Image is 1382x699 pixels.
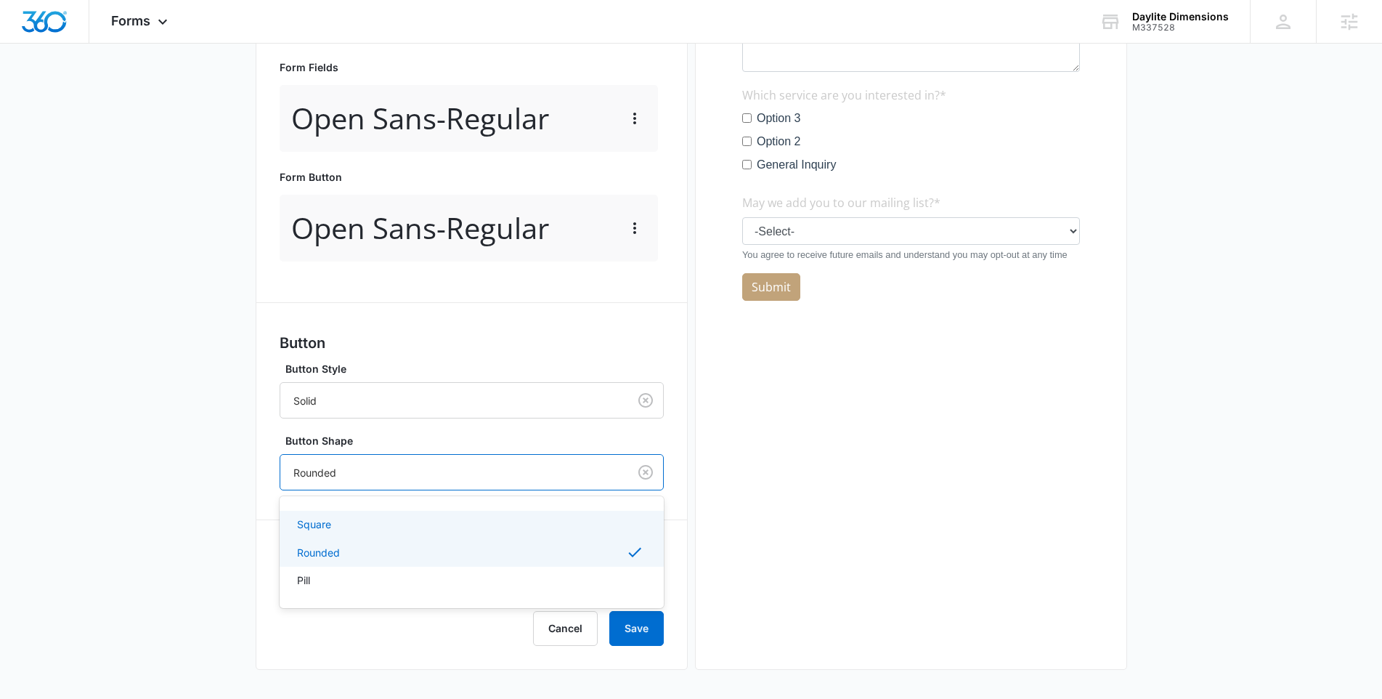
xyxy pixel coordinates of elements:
[280,332,664,354] h3: Button
[280,60,658,75] p: Form Fields
[634,389,657,412] button: Clear
[291,206,549,250] p: Open Sans - Regular
[1132,11,1229,23] div: account name
[15,391,58,408] label: Option 2
[1132,23,1229,33] div: account id
[15,368,58,385] label: Option 3
[533,611,598,646] button: Cancel
[634,461,657,484] button: Clear
[297,573,310,588] p: Pill
[297,545,340,560] p: Rounded
[291,97,549,140] p: Open Sans - Regular
[15,414,94,432] label: General Inquiry
[9,537,49,553] span: Submit
[280,169,658,185] p: Form Button
[297,517,331,532] p: Square
[285,433,670,448] label: Button Shape
[609,611,664,646] button: Save
[285,361,670,376] label: Button Style
[111,13,150,28] span: Forms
